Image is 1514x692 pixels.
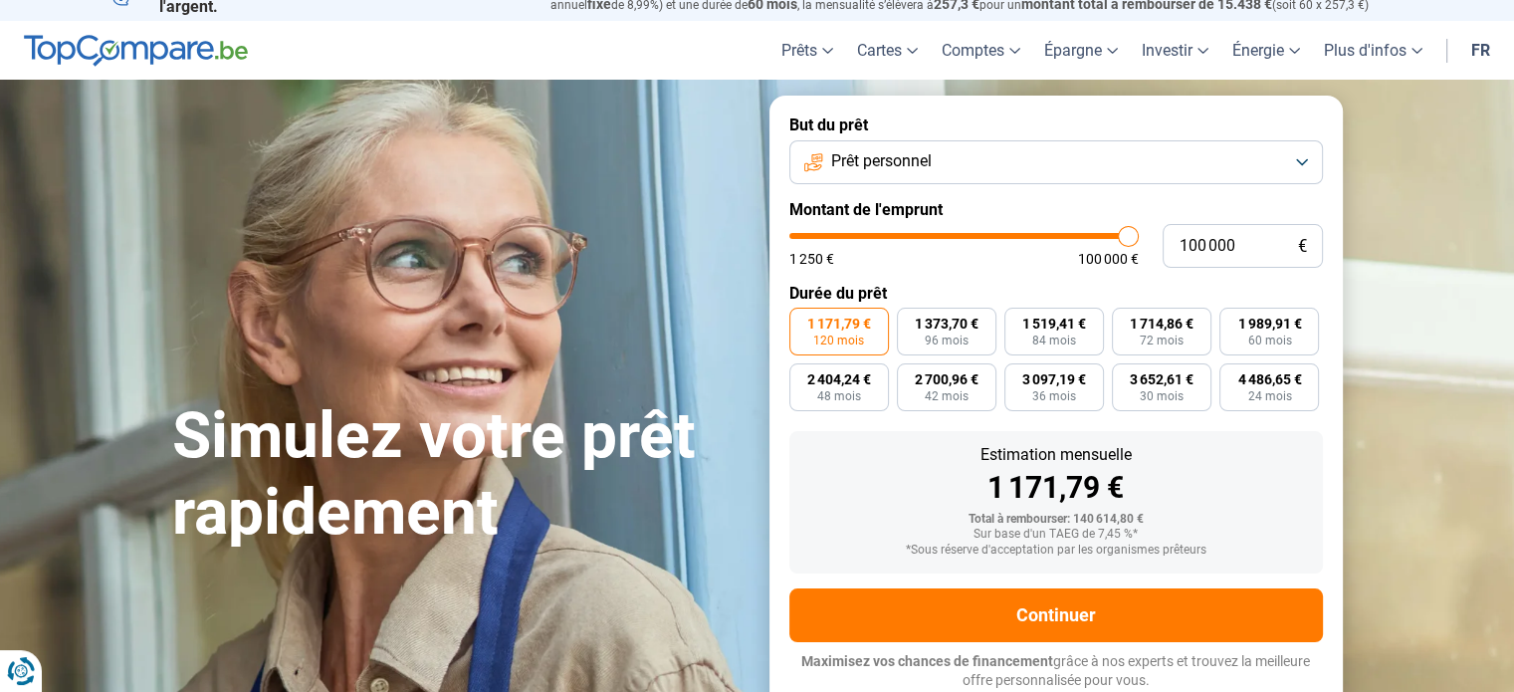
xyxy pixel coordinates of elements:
[925,335,969,346] span: 96 mois
[1078,252,1139,266] span: 100 000 €
[805,447,1307,463] div: Estimation mensuelle
[1247,335,1291,346] span: 60 mois
[1130,21,1220,80] a: Investir
[805,528,1307,542] div: Sur base d'un TAEG de 7,45 %*
[789,140,1323,184] button: Prêt personnel
[1140,390,1184,402] span: 30 mois
[805,473,1307,503] div: 1 171,79 €
[1237,372,1301,386] span: 4 486,65 €
[789,115,1323,134] label: But du prêt
[1459,21,1502,80] a: fr
[925,390,969,402] span: 42 mois
[813,335,864,346] span: 120 mois
[915,372,978,386] span: 2 700,96 €
[789,252,834,266] span: 1 250 €
[172,398,746,552] h1: Simulez votre prêt rapidement
[817,390,861,402] span: 48 mois
[845,21,930,80] a: Cartes
[930,21,1032,80] a: Comptes
[1032,21,1130,80] a: Épargne
[789,284,1323,303] label: Durée du prêt
[1140,335,1184,346] span: 72 mois
[1298,238,1307,255] span: €
[1220,21,1312,80] a: Énergie
[769,21,845,80] a: Prêts
[24,35,248,67] img: TopCompare
[789,200,1323,219] label: Montant de l'emprunt
[1130,317,1193,331] span: 1 714,86 €
[1022,372,1086,386] span: 3 097,19 €
[807,317,871,331] span: 1 171,79 €
[805,544,1307,558] div: *Sous réserve d'acceptation par les organismes prêteurs
[805,513,1307,527] div: Total à rembourser: 140 614,80 €
[789,588,1323,642] button: Continuer
[807,372,871,386] span: 2 404,24 €
[1022,317,1086,331] span: 1 519,41 €
[1130,372,1193,386] span: 3 652,61 €
[1032,390,1076,402] span: 36 mois
[1237,317,1301,331] span: 1 989,91 €
[831,150,932,172] span: Prêt personnel
[1247,390,1291,402] span: 24 mois
[1032,335,1076,346] span: 84 mois
[915,317,978,331] span: 1 373,70 €
[1312,21,1434,80] a: Plus d'infos
[801,653,1053,669] span: Maximisez vos chances de financement
[789,652,1323,691] p: grâce à nos experts et trouvez la meilleure offre personnalisée pour vous.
